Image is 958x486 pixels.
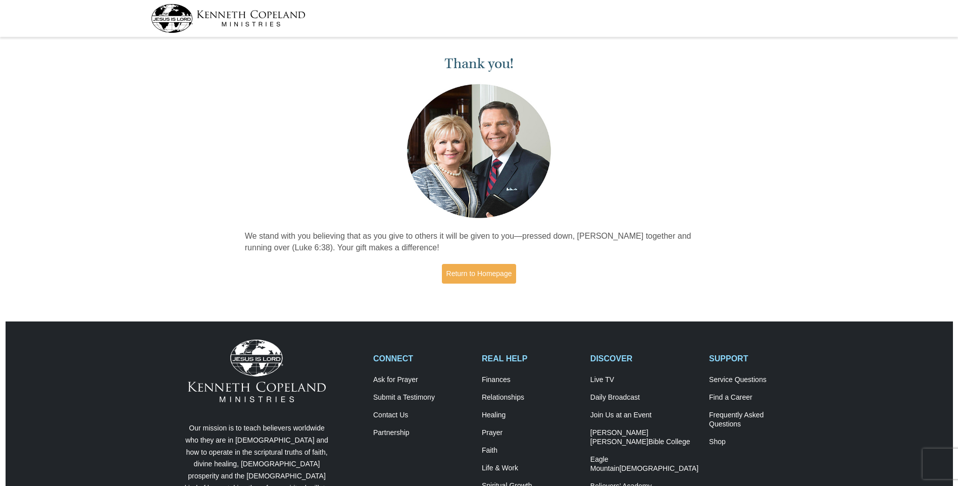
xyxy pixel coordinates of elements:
[590,375,698,385] a: Live TV
[709,438,807,447] a: Shop
[188,340,326,402] img: Kenneth Copeland Ministries
[590,455,698,473] a: Eagle Mountain[DEMOGRAPHIC_DATA]
[245,231,714,254] p: We stand with you believing that as you give to others it will be given to you—pressed down, [PER...
[373,428,471,438] a: Partnership
[245,56,714,72] h1: Thank you!
[482,354,580,363] h2: REAL HELP
[709,393,807,402] a: Find a Career
[709,375,807,385] a: Service Questions
[590,393,698,402] a: Daily Broadcast
[373,393,471,402] a: Submit a Testimony
[590,354,698,363] h2: DISCOVER
[590,411,698,420] a: Join Us at an Event
[482,393,580,402] a: Relationships
[590,428,698,447] a: [PERSON_NAME] [PERSON_NAME]Bible College
[405,82,553,221] img: Kenneth and Gloria
[151,4,306,33] img: kcm-header-logo.svg
[482,428,580,438] a: Prayer
[373,375,471,385] a: Ask for Prayer
[373,411,471,420] a: Contact Us
[619,464,698,472] span: [DEMOGRAPHIC_DATA]
[709,354,807,363] h2: SUPPORT
[648,438,690,446] span: Bible College
[482,375,580,385] a: Finances
[482,411,580,420] a: Healing
[442,264,517,284] a: Return to Homepage
[373,354,471,363] h2: CONNECT
[709,411,807,429] a: Frequently AskedQuestions
[482,446,580,455] a: Faith
[482,464,580,473] a: Life & Work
